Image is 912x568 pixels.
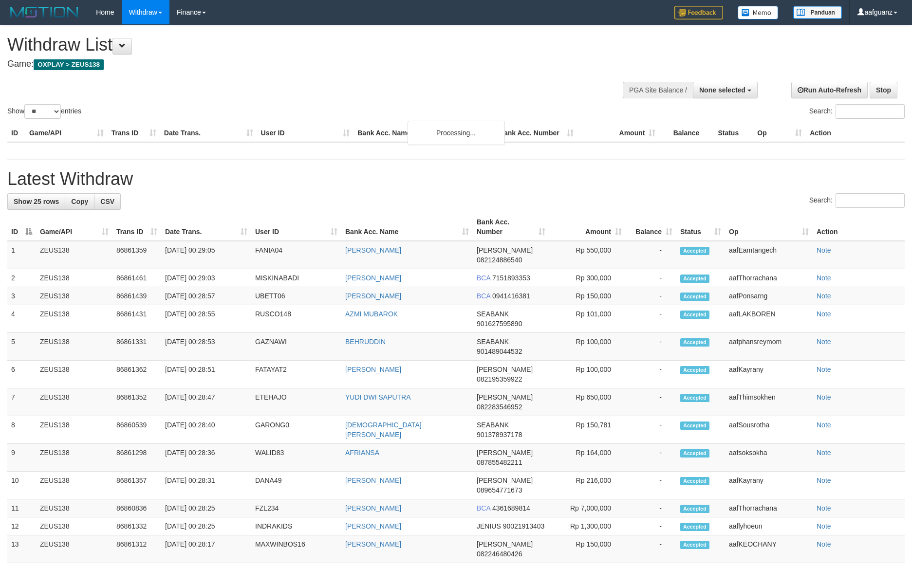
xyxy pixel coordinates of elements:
td: - [626,287,676,305]
td: UBETT06 [251,287,341,305]
td: - [626,305,676,333]
span: Copy 901627595890 to clipboard [477,320,522,328]
a: Note [817,246,831,254]
th: Trans ID: activate to sort column ascending [112,213,161,241]
th: ID: activate to sort column descending [7,213,36,241]
td: - [626,444,676,472]
a: Stop [870,82,897,98]
td: [DATE] 00:28:51 [161,361,251,388]
td: [DATE] 00:28:47 [161,388,251,416]
td: ZEUS138 [36,361,112,388]
a: [DEMOGRAPHIC_DATA][PERSON_NAME] [345,421,422,439]
a: Note [817,476,831,484]
td: ZEUS138 [36,416,112,444]
td: aafKayrany [725,472,813,499]
td: aafsoksokha [725,444,813,472]
img: Button%20Memo.svg [738,6,779,19]
td: 3 [7,287,36,305]
td: [DATE] 00:28:31 [161,472,251,499]
a: CSV [94,193,121,210]
td: - [626,269,676,287]
td: 86861331 [112,333,161,361]
td: FATAYAT2 [251,361,341,388]
span: [PERSON_NAME] [477,540,533,548]
span: Copy 082124886540 to clipboard [477,256,522,264]
td: GARONG0 [251,416,341,444]
img: MOTION_logo.png [7,5,81,19]
a: Show 25 rows [7,193,65,210]
td: aafThorrachana [725,269,813,287]
a: [PERSON_NAME] [345,366,401,373]
td: [DATE] 00:28:55 [161,305,251,333]
span: Accepted [680,338,709,347]
td: MAXWINBOS16 [251,535,341,563]
input: Search: [836,104,905,119]
td: [DATE] 00:28:57 [161,287,251,305]
span: Accepted [680,541,709,549]
td: - [626,416,676,444]
td: 10 [7,472,36,499]
td: - [626,241,676,269]
td: aafEamtangech [725,241,813,269]
a: Note [817,393,831,401]
td: aafThorrachana [725,499,813,517]
span: BCA [477,274,490,282]
span: [PERSON_NAME] [477,366,533,373]
a: Note [817,522,831,530]
img: panduan.png [793,6,842,19]
td: ZEUS138 [36,269,112,287]
td: FANIA04 [251,241,341,269]
span: Copy 901489044532 to clipboard [477,348,522,355]
th: User ID [257,124,354,142]
button: None selected [693,82,758,98]
h1: Latest Withdraw [7,169,905,189]
td: MISKINABADI [251,269,341,287]
td: - [626,361,676,388]
th: Bank Acc. Number: activate to sort column ascending [473,213,549,241]
td: 2 [7,269,36,287]
span: [PERSON_NAME] [477,393,533,401]
a: AFRIANSA [345,449,379,457]
label: Search: [809,193,905,208]
span: Show 25 rows [14,198,59,205]
td: 4 [7,305,36,333]
td: [DATE] 00:29:03 [161,269,251,287]
td: Rp 300,000 [549,269,626,287]
span: Accepted [680,247,709,255]
td: 86861298 [112,444,161,472]
a: Note [817,449,831,457]
span: Copy [71,198,88,205]
td: 86861332 [112,517,161,535]
th: Action [813,213,905,241]
td: ZEUS138 [36,241,112,269]
th: Date Trans. [160,124,257,142]
td: [DATE] 00:28:25 [161,517,251,535]
td: [DATE] 00:28:17 [161,535,251,563]
td: 86861439 [112,287,161,305]
a: AZMI MUBAROK [345,310,398,318]
span: Accepted [680,505,709,513]
td: ZEUS138 [36,499,112,517]
th: Game/API [25,124,108,142]
td: 86861312 [112,535,161,563]
a: Note [817,504,831,512]
td: Rp 100,000 [549,333,626,361]
a: Run Auto-Refresh [791,82,868,98]
td: 9 [7,444,36,472]
th: Game/API: activate to sort column ascending [36,213,112,241]
td: ZEUS138 [36,444,112,472]
td: [DATE] 00:28:36 [161,444,251,472]
span: Copy 082246480426 to clipboard [477,550,522,558]
span: [PERSON_NAME] [477,449,533,457]
span: Copy 901378937178 to clipboard [477,431,522,439]
td: Rp 164,000 [549,444,626,472]
span: BCA [477,504,490,512]
td: GAZNAWI [251,333,341,361]
span: Accepted [680,311,709,319]
span: Accepted [680,275,709,283]
span: Accepted [680,449,709,458]
td: 86861359 [112,241,161,269]
td: aafphansreymom [725,333,813,361]
span: Accepted [680,394,709,402]
span: Accepted [680,477,709,485]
